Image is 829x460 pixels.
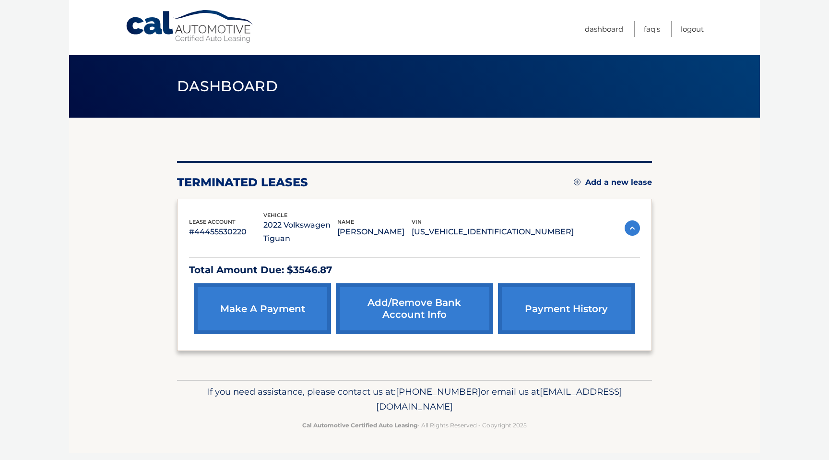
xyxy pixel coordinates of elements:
[194,283,331,334] a: make a payment
[336,283,493,334] a: Add/Remove bank account info
[574,179,580,185] img: add.svg
[125,10,255,44] a: Cal Automotive
[263,212,287,218] span: vehicle
[189,225,263,239] p: #44455530220
[585,21,623,37] a: Dashboard
[189,218,236,225] span: lease account
[177,77,278,95] span: Dashboard
[189,262,640,278] p: Total Amount Due: $3546.87
[337,225,412,239] p: [PERSON_NAME]
[644,21,660,37] a: FAQ's
[183,384,646,415] p: If you need assistance, please contact us at: or email us at
[412,218,422,225] span: vin
[574,178,652,187] a: Add a new lease
[498,283,635,334] a: payment history
[681,21,704,37] a: Logout
[625,220,640,236] img: accordion-active.svg
[302,422,417,429] strong: Cal Automotive Certified Auto Leasing
[412,225,574,239] p: [US_VEHICLE_IDENTIFICATION_NUMBER]
[177,175,308,190] h2: terminated leases
[396,386,481,397] span: [PHONE_NUMBER]
[263,218,338,245] p: 2022 Volkswagen Tiguan
[337,218,354,225] span: name
[183,420,646,430] p: - All Rights Reserved - Copyright 2025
